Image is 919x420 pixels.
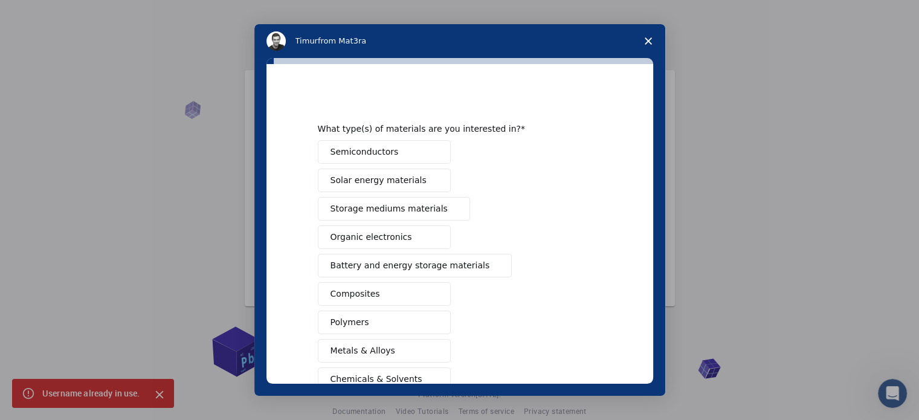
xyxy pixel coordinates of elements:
span: Chemicals & Solvents [331,373,422,386]
button: Solar energy materials [318,169,451,192]
span: Support [24,8,68,19]
span: from Mat3ra [318,36,366,45]
button: Metals & Alloys [318,339,451,363]
span: Close survey [631,24,665,58]
span: Timur [295,36,318,45]
span: Battery and energy storage materials [331,259,490,272]
img: Profile image for Timur [266,31,286,51]
span: Composites [331,288,380,300]
button: Semiconductors [318,140,451,164]
span: Organic electronics [331,231,412,244]
span: Polymers [331,316,369,329]
div: What type(s) of materials are you interested in? [318,123,584,134]
button: Polymers [318,311,451,334]
span: Metals & Alloys [331,344,395,357]
button: Chemicals & Solvents [318,367,451,391]
button: Composites [318,282,451,306]
span: Solar energy materials [331,174,427,187]
span: Semiconductors [331,146,399,158]
button: Storage mediums materials [318,197,470,221]
button: Battery and energy storage materials [318,254,512,277]
span: Storage mediums materials [331,202,448,215]
button: Organic electronics [318,225,451,249]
